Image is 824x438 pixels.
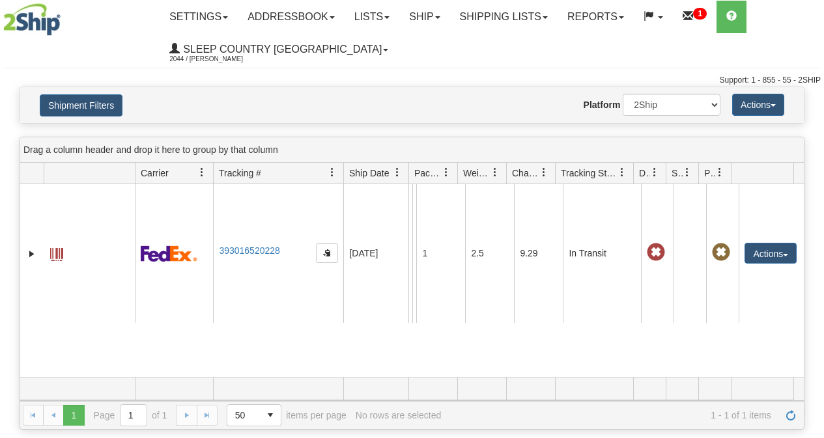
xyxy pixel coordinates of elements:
a: Shipping lists [450,1,558,33]
a: Weight filter column settings [484,161,506,184]
iframe: chat widget [794,152,823,285]
td: 1 [416,184,465,323]
span: 2044 / [PERSON_NAME] [169,53,267,66]
a: Reports [558,1,634,33]
button: Shipment Filters [40,94,122,116]
span: Page sizes drop down [227,404,281,426]
span: Page 1 [63,405,84,426]
a: Carrier filter column settings [191,161,213,184]
td: [PERSON_NAME] [PERSON_NAME] CA ON TORONTO M2N 5W8 [412,184,416,323]
a: 393016520228 [219,245,279,256]
a: Settings [160,1,238,33]
button: Copy to clipboard [316,243,338,263]
td: Beco Industries Shipping department [GEOGRAPHIC_DATA] [GEOGRAPHIC_DATA] [GEOGRAPHIC_DATA] H1J 0A8 [408,184,412,323]
span: Pickup Status [704,167,715,180]
span: Late [647,243,665,262]
span: 1 - 1 of 1 items [450,410,771,420]
span: Sleep Country [GEOGRAPHIC_DATA] [180,44,382,55]
div: grid grouping header [20,137,804,163]
div: Support: 1 - 855 - 55 - 2SHIP [3,75,821,86]
a: Charge filter column settings [533,161,555,184]
a: Ship Date filter column settings [386,161,408,184]
td: [DATE] [343,184,408,323]
span: Weight [463,167,490,180]
span: 50 [235,409,252,422]
div: No rows are selected [356,410,442,420]
a: Delivery Status filter column settings [644,161,666,184]
td: 9.29 [514,184,563,323]
span: select [260,405,281,426]
td: In Transit [563,184,641,323]
a: Expand [25,247,38,260]
a: Packages filter column settings [435,161,457,184]
span: Ship Date [349,167,389,180]
a: Tracking Status filter column settings [611,161,633,184]
span: Packages [414,167,442,180]
a: Label [50,242,63,263]
label: Platform [584,98,621,111]
a: Ship [399,1,449,33]
span: Page of 1 [94,404,167,426]
span: items per page [227,404,347,426]
td: 2.5 [465,184,514,323]
span: Tracking # [219,167,261,180]
a: Shipment Issues filter column settings [676,161,698,184]
sup: 1 [693,8,707,20]
span: Delivery Status [639,167,650,180]
button: Actions [732,94,784,116]
a: 1 [673,1,717,33]
a: Lists [345,1,399,33]
span: Shipment Issues [672,167,683,180]
img: 2 - FedEx Express® [141,245,197,262]
span: Tracking Status [561,167,618,180]
span: Charge [512,167,539,180]
a: Sleep Country [GEOGRAPHIC_DATA] 2044 / [PERSON_NAME] [160,33,398,66]
input: Page 1 [121,405,147,426]
span: Pickup Not Assigned [712,243,730,262]
button: Actions [745,243,797,264]
a: Pickup Status filter column settings [709,161,731,184]
span: Carrier [141,167,169,180]
a: Refresh [780,405,801,426]
a: Addressbook [238,1,345,33]
img: logo2044.jpg [3,3,61,36]
a: Tracking # filter column settings [321,161,343,184]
